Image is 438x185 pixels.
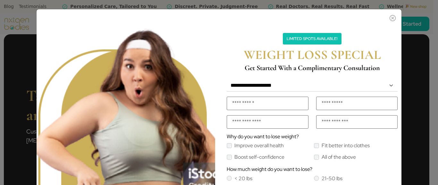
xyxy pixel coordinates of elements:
[234,143,284,148] label: Improve overall health
[322,176,342,181] label: 21-50 lbs
[228,47,396,62] h2: WEIGHT LOSS SPECIAL
[227,167,312,172] label: How much weight do you want to lose?
[322,155,356,160] label: All of the above
[228,64,396,72] h4: Get Started With a Complimentary Consultation
[223,12,397,20] button: Close
[322,143,370,148] label: Fit better into clothes
[234,176,252,181] label: < 20 lbs
[227,80,398,92] select: Default select example
[283,33,341,44] p: Limited Spots Available!
[234,155,284,160] label: Boost self-confidence
[227,134,299,139] label: Why do you want to lose weight?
